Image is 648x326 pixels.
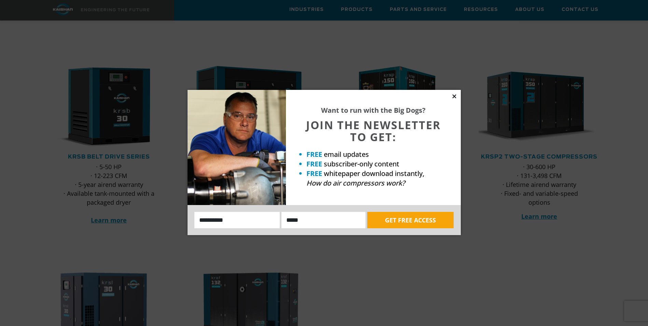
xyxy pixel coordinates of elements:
button: GET FREE ACCESS [367,212,454,228]
span: subscriber-only content [324,159,399,168]
input: Email [281,212,366,228]
strong: FREE [306,150,322,159]
span: whitepaper download instantly, [324,169,424,178]
strong: FREE [306,169,322,178]
input: Name: [194,212,280,228]
span: JOIN THE NEWSLETTER TO GET: [306,118,441,144]
em: How do air compressors work? [306,178,405,188]
span: email updates [324,150,369,159]
button: Close [451,93,457,99]
strong: FREE [306,159,322,168]
strong: Want to run with the Big Dogs? [321,106,426,115]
